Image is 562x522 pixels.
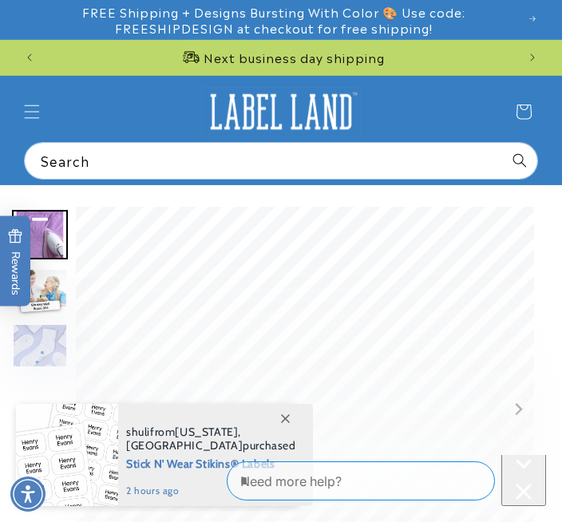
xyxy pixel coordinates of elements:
a: Label Land [196,81,367,142]
iframe: Gorgias Floating Chat [227,455,546,506]
span: Next business day shipping [204,49,385,65]
span: from , purchased [126,425,296,453]
button: Go to last slide [81,399,103,421]
img: Nursing Home Iron-On - Label Land [12,323,68,379]
span: Rewards [8,229,23,295]
button: Next slide [508,399,529,421]
div: Accessibility Menu [10,477,46,512]
button: Search [502,143,537,178]
div: Go to slide 3 [12,323,68,379]
slideshow-component: Announcement bar [24,40,538,75]
button: Next announcement [515,40,550,75]
img: Nurse with an elderly woman and an iron on label [12,268,68,318]
div: 1 of 3 [47,41,515,74]
span: 2 hours ago [126,484,296,498]
img: Label Land [201,87,361,136]
div: Go to slide 1 [12,207,68,263]
span: shuli [126,425,150,439]
span: [GEOGRAPHIC_DATA] [126,438,243,453]
img: Iron on name label being ironed to shirt [12,210,68,259]
span: FREE Shipping + Designs Bursting With Color 🎨 Use code: FREESHIPDESIGN at checkout for free shipp... [24,4,523,35]
button: Previous announcement [12,40,47,75]
span: Stick N' Wear Stikins® Labels [126,453,296,473]
div: Go to slide 2 [12,265,68,321]
summary: Menu [14,94,49,129]
span: [US_STATE] [175,425,238,439]
div: Announcement [47,41,515,74]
